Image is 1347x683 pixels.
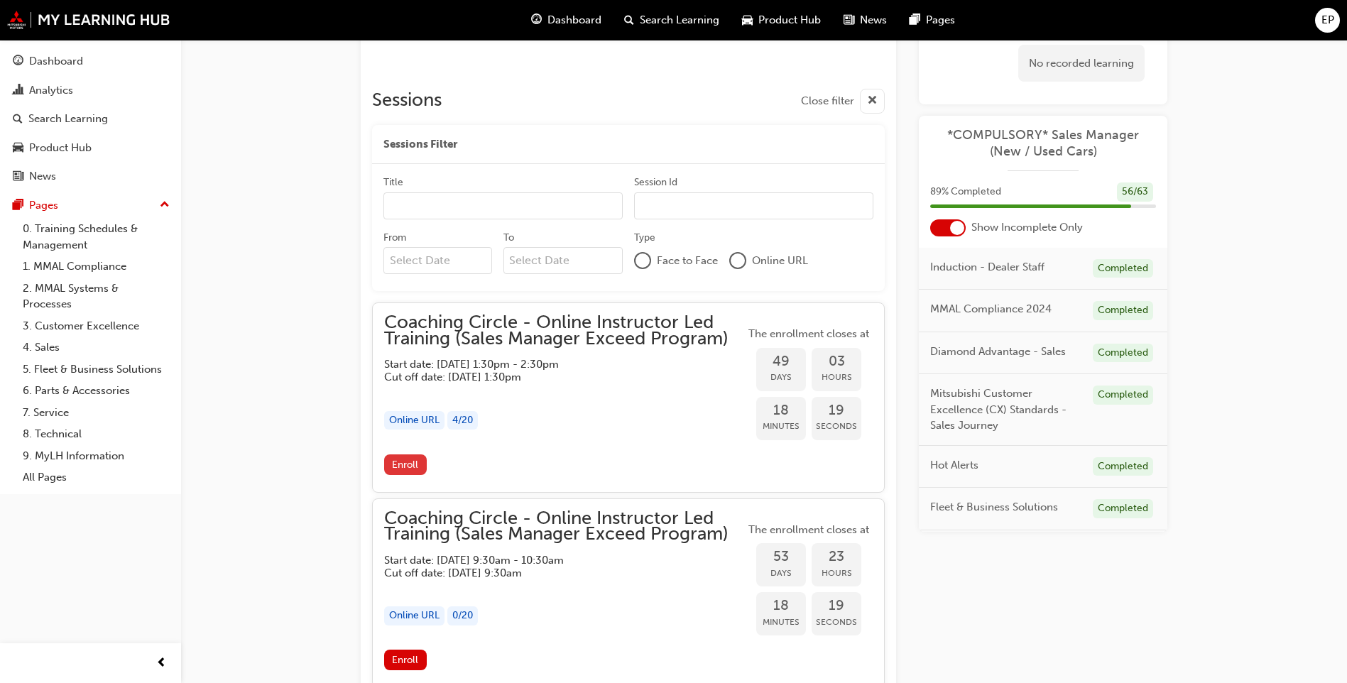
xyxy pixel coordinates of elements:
a: 5. Fleet & Business Solutions [17,359,175,381]
h5: Cut off date: [DATE] 1:30pm [384,371,722,383]
div: Search Learning [28,111,108,127]
a: 6. Parts & Accessories [17,380,175,402]
span: Dashboard [547,12,601,28]
span: car-icon [742,11,753,29]
a: 2. MMAL Systems & Processes [17,278,175,315]
span: The enrollment closes at [745,326,873,342]
div: 0 / 20 [447,606,478,625]
span: Days [756,369,806,386]
button: Coaching Circle - Online Instructor Led Training (Sales Manager Exceed Program)Start date: [DATE]... [384,315,873,481]
span: Sessions Filter [383,136,457,153]
span: pages-icon [910,11,920,29]
input: Session Id [634,192,873,219]
span: Coaching Circle - Online Instructor Led Training (Sales Manager Exceed Program) [384,510,745,542]
div: No recorded learning [1018,44,1145,82]
div: From [383,231,406,245]
div: Pages [29,197,58,214]
button: EP [1315,8,1340,33]
span: pages-icon [13,200,23,212]
span: Enroll [392,459,418,471]
span: Close filter [801,93,854,109]
span: Seconds [812,614,861,630]
span: EP [1321,12,1334,28]
span: Seconds [812,418,861,435]
span: Product Hub [758,12,821,28]
span: Face to Face [657,253,718,269]
h5: Cut off date: [DATE] 9:30am [384,567,722,579]
div: Product Hub [29,140,92,156]
span: news-icon [13,170,23,183]
span: The enrollment closes at [745,522,873,538]
a: Analytics [6,77,175,104]
div: News [29,168,56,185]
span: Hot Alerts [930,457,978,473]
span: Fleet & Business Solutions [930,499,1058,515]
a: 9. MyLH Information [17,445,175,467]
a: Product Hub [6,135,175,161]
a: Search Learning [6,106,175,132]
span: 19 [812,598,861,614]
button: Enroll [384,454,427,475]
span: MMAL Compliance 2024 [930,301,1052,317]
span: Days [756,565,806,581]
div: Completed [1093,386,1153,405]
h5: Start date: [DATE] 1:30pm - 2:30pm [384,358,722,371]
a: *COMPULSORY* Sales Manager (New / Used Cars) [930,127,1156,159]
a: 1. MMAL Compliance [17,256,175,278]
a: 0. Training Schedules & Management [17,218,175,256]
div: Completed [1093,258,1153,278]
div: 4 / 20 [447,411,478,430]
span: guage-icon [531,11,542,29]
span: 53 [756,549,806,565]
div: Analytics [29,82,73,99]
span: 89 % Completed [930,184,1001,200]
a: News [6,163,175,190]
a: All Pages [17,466,175,488]
h5: Start date: [DATE] 9:30am - 10:30am [384,554,722,567]
span: car-icon [13,142,23,155]
span: 03 [812,354,861,370]
img: mmal [7,11,170,29]
span: search-icon [13,113,23,126]
a: guage-iconDashboard [520,6,613,35]
div: Completed [1093,499,1153,518]
span: Show Incomplete Only [971,219,1083,236]
span: Hours [812,565,861,581]
div: Online URL [384,606,445,625]
span: 18 [756,598,806,614]
input: From [383,247,492,274]
span: Online URL [752,253,808,269]
button: Coaching Circle - Online Instructor Led Training (Sales Manager Exceed Program)Start date: [DATE]... [384,510,873,677]
div: 56 / 63 [1117,182,1153,202]
a: news-iconNews [832,6,898,35]
span: Minutes [756,614,806,630]
button: Close filter [801,89,885,114]
a: search-iconSearch Learning [613,6,731,35]
input: Title [383,192,623,219]
a: 7. Service [17,402,175,424]
a: 3. Customer Excellence [17,315,175,337]
div: Title [383,175,403,190]
span: prev-icon [156,655,167,672]
a: Dashboard [6,48,175,75]
span: Coaching Circle - Online Instructor Led Training (Sales Manager Exceed Program) [384,315,745,346]
span: 18 [756,403,806,419]
span: Pages [926,12,955,28]
span: Mitsubishi Customer Excellence (CX) Standards - Sales Journey [930,386,1081,434]
a: 8. Technical [17,423,175,445]
span: up-icon [160,196,170,214]
span: Hours [812,369,861,386]
div: Session Id [634,175,677,190]
span: Enroll [392,654,418,666]
div: Type [634,231,655,245]
button: DashboardAnalyticsSearch LearningProduct HubNews [6,45,175,192]
span: chart-icon [13,84,23,97]
span: 49 [756,354,806,370]
span: Search Learning [640,12,719,28]
div: Online URL [384,411,445,430]
input: To [503,247,623,274]
div: Dashboard [29,53,83,70]
span: guage-icon [13,55,23,68]
button: Pages [6,192,175,219]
